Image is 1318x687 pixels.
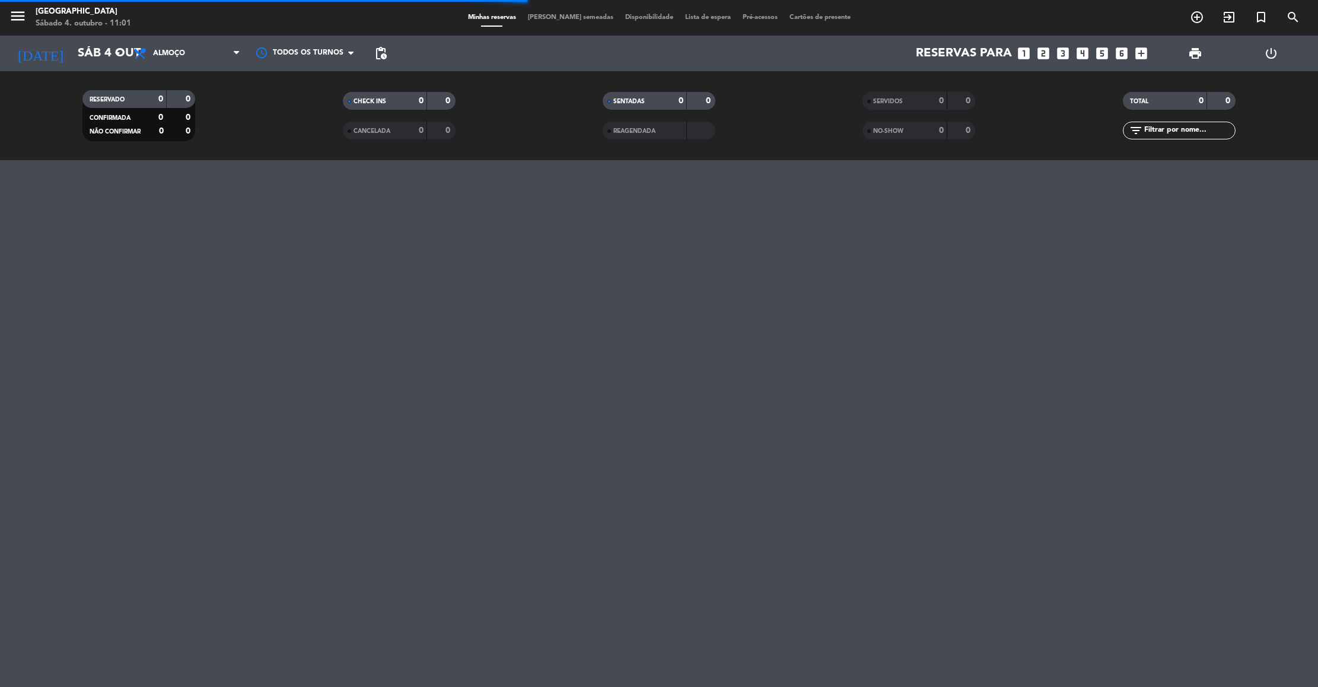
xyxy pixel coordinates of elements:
i: power_settings_new [1264,46,1278,61]
i: search [1286,10,1300,24]
strong: 0 [939,126,944,135]
span: NO-SHOW [873,128,903,134]
input: Filtrar por nome... [1143,124,1235,137]
span: [PERSON_NAME] semeadas [522,14,619,21]
span: pending_actions [374,46,388,61]
span: Disponibilidade [619,14,679,21]
i: filter_list [1129,123,1143,138]
i: turned_in_not [1254,10,1268,24]
strong: 0 [445,97,453,105]
i: [DATE] [9,40,72,66]
i: looks_3 [1055,46,1071,61]
strong: 0 [159,127,164,135]
strong: 0 [186,113,193,122]
strong: 0 [186,95,193,103]
i: looks_6 [1114,46,1129,61]
strong: 0 [679,97,683,105]
i: looks_one [1016,46,1032,61]
strong: 0 [158,95,163,103]
span: TOTAL [1130,98,1148,104]
strong: 0 [445,126,453,135]
span: WALK IN [1213,7,1245,27]
span: CANCELADA [354,128,390,134]
span: print [1188,46,1202,61]
span: PESQUISA [1277,7,1309,27]
span: Cartões de presente [784,14,857,21]
strong: 0 [419,126,424,135]
span: Pré-acessos [737,14,784,21]
span: SENTADAS [613,98,645,104]
div: Sábado 4. outubro - 11:01 [36,18,131,30]
button: menu [9,7,27,29]
i: add_circle_outline [1190,10,1204,24]
span: Reservas para [916,46,1012,61]
span: Lista de espera [679,14,737,21]
div: [GEOGRAPHIC_DATA] [36,6,131,18]
i: looks_5 [1094,46,1110,61]
strong: 0 [966,126,973,135]
span: CHECK INS [354,98,386,104]
span: REAGENDADA [613,128,655,134]
span: NÃO CONFIRMAR [90,129,141,135]
strong: 0 [706,97,713,105]
i: menu [9,7,27,25]
strong: 0 [158,113,163,122]
i: looks_4 [1075,46,1090,61]
strong: 0 [1225,97,1233,105]
span: RESERVADO [90,97,125,103]
i: arrow_drop_down [110,46,125,61]
span: Almoço [153,49,185,58]
span: RESERVAR MESA [1181,7,1213,27]
span: CONFIRMADA [90,115,130,121]
i: exit_to_app [1222,10,1236,24]
strong: 0 [939,97,944,105]
span: Minhas reservas [462,14,522,21]
strong: 0 [419,97,424,105]
i: add_box [1134,46,1149,61]
span: Reserva especial [1245,7,1277,27]
strong: 0 [966,97,973,105]
i: looks_two [1036,46,1051,61]
span: SERVIDOS [873,98,903,104]
strong: 0 [186,127,193,135]
div: LOG OUT [1233,36,1309,71]
strong: 0 [1199,97,1204,105]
